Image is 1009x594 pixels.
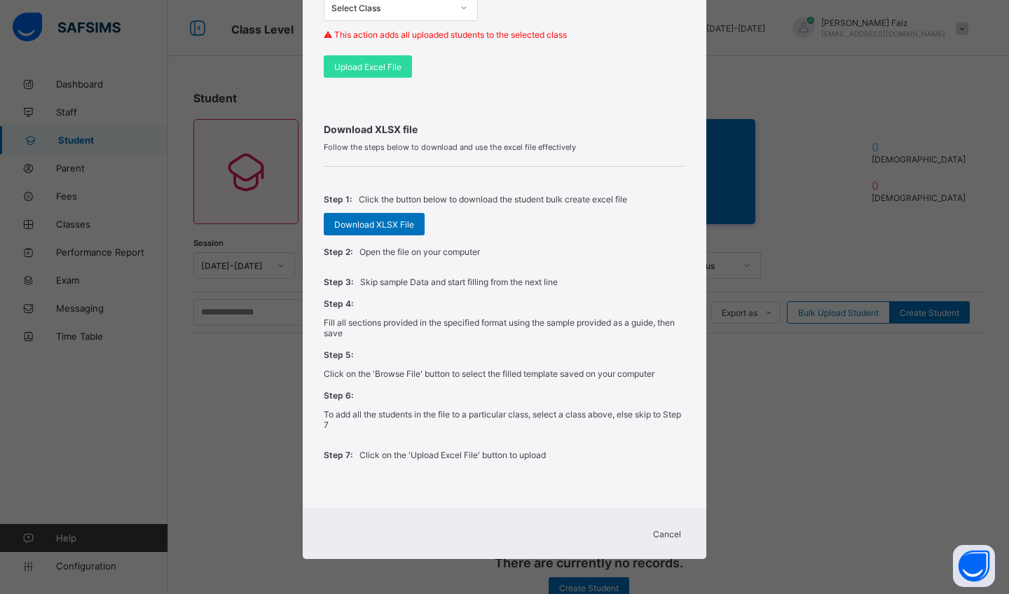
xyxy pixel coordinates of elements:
span: Upload Excel File [334,62,401,72]
p: Click on the 'Browse File' button to select the filled template saved on your computer [324,368,654,379]
button: Open asap [953,545,995,587]
span: Step 7: [324,450,352,460]
span: Download XLSX File [334,219,414,230]
span: Step 1: [324,194,352,205]
span: Step 4: [324,298,353,309]
p: To add all the students in the file to a particular class, select a class above, else skip to Step 7 [324,409,685,430]
span: Cancel [653,529,681,539]
p: Click on the 'Upload Excel File' button to upload [359,450,546,460]
span: Download XLSX file [324,123,685,135]
div: Select Class [331,3,452,13]
span: Step 2: [324,247,352,257]
span: Follow the steps below to download and use the excel file effectively [324,142,685,152]
p: Fill all sections provided in the specified format using the sample provided as a guide, then save [324,317,685,338]
p: Skip sample Data and start filling from the next line [360,277,558,287]
span: Step 5: [324,350,353,360]
span: Step 3: [324,277,353,287]
p: Click the button below to download the student bulk create excel file [359,194,627,205]
p: Open the file on your computer [359,247,480,257]
span: Step 6: [324,390,353,401]
p: ⚠ This action adds all uploaded students to the selected class [324,29,685,40]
